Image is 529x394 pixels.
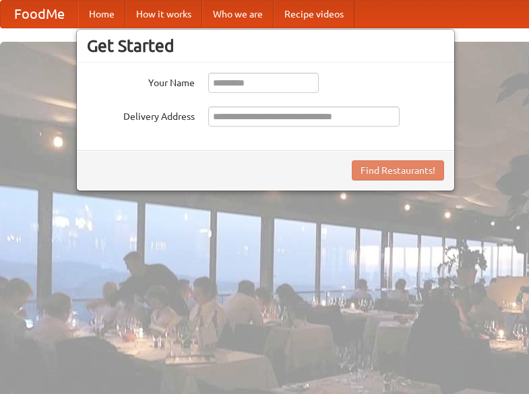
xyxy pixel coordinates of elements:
[202,1,274,28] a: Who we are
[87,106,195,123] label: Delivery Address
[87,36,444,56] h3: Get Started
[87,73,195,90] label: Your Name
[274,1,354,28] a: Recipe videos
[125,1,202,28] a: How it works
[352,160,444,180] button: Find Restaurants!
[78,1,125,28] a: Home
[1,1,78,28] a: FoodMe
